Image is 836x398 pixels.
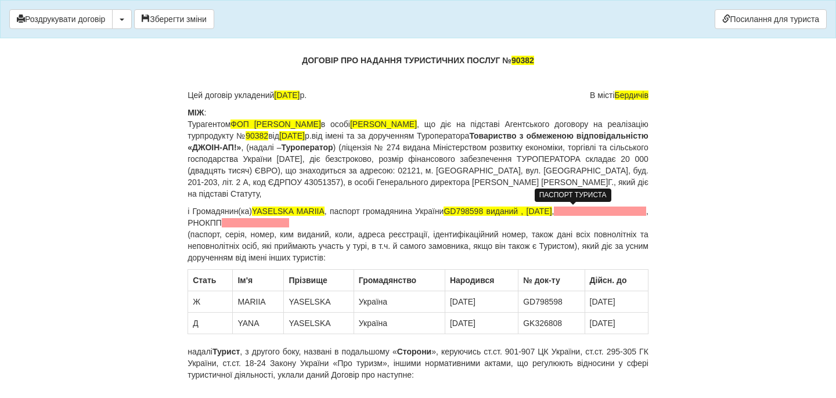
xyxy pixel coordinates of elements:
[188,131,648,152] b: Товариство з обмеженою відповідальністю «ДЖОІН-АП!»
[354,270,445,291] th: Громадянство
[585,291,648,313] td: [DATE]
[511,56,534,65] span: 90382
[134,9,214,29] button: Зберегти зміни
[188,107,648,200] p: : Турагентом в особі , що діє на підставі Агентського договору на реалізацію турпродукту № від р....
[302,56,534,65] b: ДОГОВІР ПРО НАДАННЯ ТУРИСТИЧНИХ ПОСЛУГ №
[615,91,648,100] span: Бердичів
[354,291,445,313] td: Україна
[445,291,518,313] td: [DATE]
[518,313,585,334] td: GK326808
[445,313,518,334] td: [DATE]
[188,108,204,117] b: МІЖ
[230,120,321,129] span: ФОП [PERSON_NAME]
[279,131,305,140] span: [DATE]
[518,291,585,313] td: GD798598
[590,89,648,101] span: В місті
[518,270,585,291] th: № док-ту
[188,313,233,334] td: Д
[188,89,307,101] span: Цей договір укладений р.
[715,9,827,29] a: Посилання для туриста
[252,207,325,216] span: YASELSKA MARIIA
[284,270,354,291] th: Прiзвище
[350,120,417,129] span: [PERSON_NAME]
[9,9,113,29] button: Роздрукувати договір
[188,291,233,313] td: Ж
[444,207,552,216] span: GD798598 виданий , [DATE]
[585,270,648,291] th: Дійсн. до
[233,313,284,334] td: YANA
[188,270,233,291] th: Стать
[212,347,240,356] b: Турист
[397,347,432,356] b: Сторони
[246,131,268,140] span: 90382
[354,313,445,334] td: Україна
[535,189,611,202] div: ПАСПОРТ ТУРИСТА
[188,205,648,263] p: і Громадянин(ка) , паспорт громадянина України , , РНОКПП (паспорт, серія, номер, ким виданий, ко...
[284,313,354,334] td: YASELSKA
[188,346,648,381] p: надалі , з другого боку, названі в подальшому « », керуючись ст.ст. 901-907 ЦК України, ст.ст. 29...
[233,270,284,291] th: Ім'я
[281,143,333,152] b: Туроператор
[585,313,648,334] td: [DATE]
[445,270,518,291] th: Народився
[233,291,284,313] td: MARIIA
[284,291,354,313] td: YASELSKA
[274,91,300,100] span: [DATE]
